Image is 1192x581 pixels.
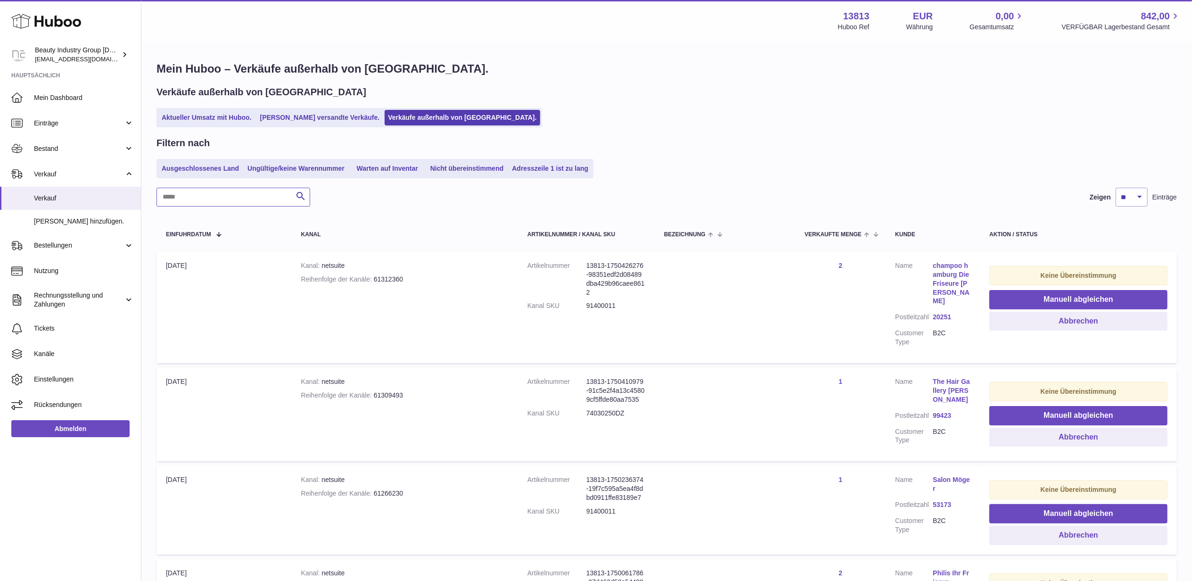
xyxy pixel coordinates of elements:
[301,275,374,283] strong: Reihenfolge der Kanäle
[989,312,1167,331] button: Abbrechen
[895,261,933,308] dt: Name
[385,110,540,125] a: Verkäufe außerhalb von [GEOGRAPHIC_DATA].
[1041,272,1117,279] strong: Keine Übereinstimmung
[933,427,970,445] dd: B2C
[989,406,1167,425] button: Manuell abgleichen
[301,391,374,399] strong: Reihenfolge der Kanäle
[35,46,120,64] div: Beauty Industry Group [DOMAIN_NAME]
[301,232,509,238] div: Kanal
[989,290,1167,309] button: Manuell abgleichen
[838,23,870,32] div: Huboo Ref
[166,232,211,238] span: Einfuhrdatum
[156,86,366,99] h2: Verkäufe außerhalb von [GEOGRAPHIC_DATA]
[301,569,509,578] div: netsuite
[301,490,374,497] strong: Reihenfolge der Kanäle
[301,262,322,269] strong: Kanal
[301,261,509,270] div: netsuite
[527,507,586,516] dt: Kanal SKU
[527,301,586,310] dt: Kanal SKU
[989,428,1167,447] button: Abbrechen
[895,500,933,512] dt: Postleitzahl
[933,411,970,420] a: 99423
[989,232,1167,238] div: Aktion / Status
[895,377,933,407] dt: Name
[933,329,970,347] dd: B2C
[970,23,1025,32] span: Gesamtumsatz
[11,420,130,437] a: Abmelden
[34,93,134,102] span: Mein Dashboard
[1041,388,1117,395] strong: Keine Übereinstimmung
[527,261,586,297] dt: Artikelnummer
[34,400,134,409] span: Rücksendungen
[805,232,862,238] span: Verkaufte Menge
[1061,23,1181,32] span: VERFÜGBAR Lagerbestand Gesamt
[527,377,586,404] dt: Artikelnummer
[586,475,645,502] dd: 13813-1750236374-19f7c595a5ea4f8dbd0911ffe83189e7
[509,161,592,176] a: Adresszeile 1 ist zu lang
[156,252,292,363] td: [DATE]
[34,375,134,384] span: Einstellungen
[895,411,933,423] dt: Postleitzahl
[34,266,134,275] span: Nutzung
[933,261,970,306] a: champoo hamburg Die Friseure [PERSON_NAME]
[895,313,933,324] dt: Postleitzahl
[1041,486,1117,493] strong: Keine Übereinstimmung
[34,324,134,333] span: Tickets
[527,232,645,238] div: Artikelnummer / Kanal SKU
[301,475,509,484] div: netsuite
[664,232,706,238] span: Bezeichnung
[34,194,134,203] span: Verkauf
[586,261,645,297] dd: 13813-1750426276-98351edf2d08489dba429b96caee8612
[301,476,322,483] strong: Kanal
[301,275,509,284] div: 61312360
[158,110,255,125] a: Aktueller Umsatz mit Huboo.
[839,569,842,577] a: 2
[906,23,933,32] div: Währung
[301,391,509,400] div: 61309493
[989,504,1167,523] button: Manuell abgleichen
[1141,10,1170,23] span: 842,00
[35,55,139,63] span: [EMAIL_ADDRESS][DOMAIN_NAME]
[34,144,124,153] span: Bestand
[913,10,933,23] strong: EUR
[895,232,970,238] div: Kunde
[996,10,1014,23] span: 0,00
[839,476,842,483] a: 1
[895,427,933,445] dt: Customer Type
[244,161,348,176] a: Ungültige/keine Warennummer
[301,569,322,577] strong: Kanal
[527,475,586,502] dt: Artikelnummer
[156,137,210,149] h2: Filtern nach
[970,10,1025,32] a: 0,00 Gesamtumsatz
[34,119,124,128] span: Einträge
[933,500,970,509] a: 53173
[257,110,383,125] a: [PERSON_NAME] versandte Verkäufe.
[586,377,645,404] dd: 13813-1750410979-91c5e2f4a13c45809cf5ffde80aa7535
[427,161,507,176] a: Nicht übereinstimmend
[301,377,509,386] div: netsuite
[1152,193,1177,202] span: Einträge
[34,291,124,309] span: Rechnungsstellung und Zahlungen
[158,161,242,176] a: Ausgeschlossenes Land
[34,217,134,226] span: [PERSON_NAME] hinzufügen.
[933,313,970,322] a: 20251
[586,409,645,418] dd: 74030250DZ
[586,301,645,310] dd: 91400011
[156,466,292,554] td: [DATE]
[933,377,970,404] a: The Hair Gallery [PERSON_NAME]
[301,489,509,498] div: 61266230
[839,262,842,269] a: 2
[301,378,322,385] strong: Kanal
[11,48,25,62] img: kellie.nash@beautyworks.co.uk
[350,161,425,176] a: Warten auf Inventar
[34,241,124,250] span: Bestellungen
[895,516,933,534] dt: Customer Type
[895,329,933,347] dt: Customer Type
[933,475,970,493] a: Salon Möger
[156,368,292,461] td: [DATE]
[933,516,970,534] dd: B2C
[156,61,1177,76] h1: Mein Huboo – Verkäufe außerhalb von [GEOGRAPHIC_DATA].
[34,170,124,179] span: Verkauf
[895,475,933,496] dt: Name
[843,10,870,23] strong: 13813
